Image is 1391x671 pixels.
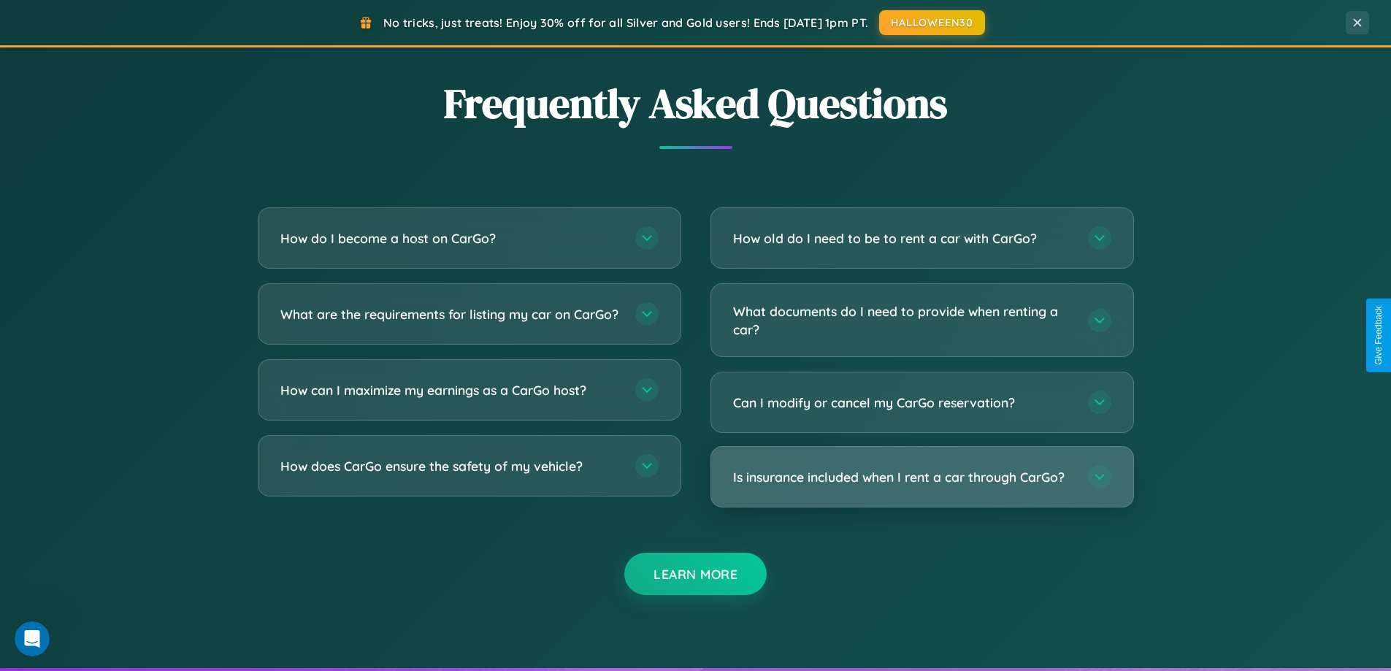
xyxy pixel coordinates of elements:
[258,75,1134,131] h2: Frequently Asked Questions
[1373,306,1384,365] div: Give Feedback
[733,394,1073,412] h3: Can I modify or cancel my CarGo reservation?
[733,302,1073,338] h3: What documents do I need to provide when renting a car?
[15,621,50,656] iframe: Intercom live chat
[280,229,621,248] h3: How do I become a host on CarGo?
[280,457,621,475] h3: How does CarGo ensure the safety of my vehicle?
[280,381,621,399] h3: How can I maximize my earnings as a CarGo host?
[733,468,1073,486] h3: Is insurance included when I rent a car through CarGo?
[383,15,868,30] span: No tricks, just treats! Enjoy 30% off for all Silver and Gold users! Ends [DATE] 1pm PT.
[733,229,1073,248] h3: How old do I need to be to rent a car with CarGo?
[624,553,767,595] button: Learn More
[280,305,621,323] h3: What are the requirements for listing my car on CarGo?
[879,10,985,35] button: HALLOWEEN30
